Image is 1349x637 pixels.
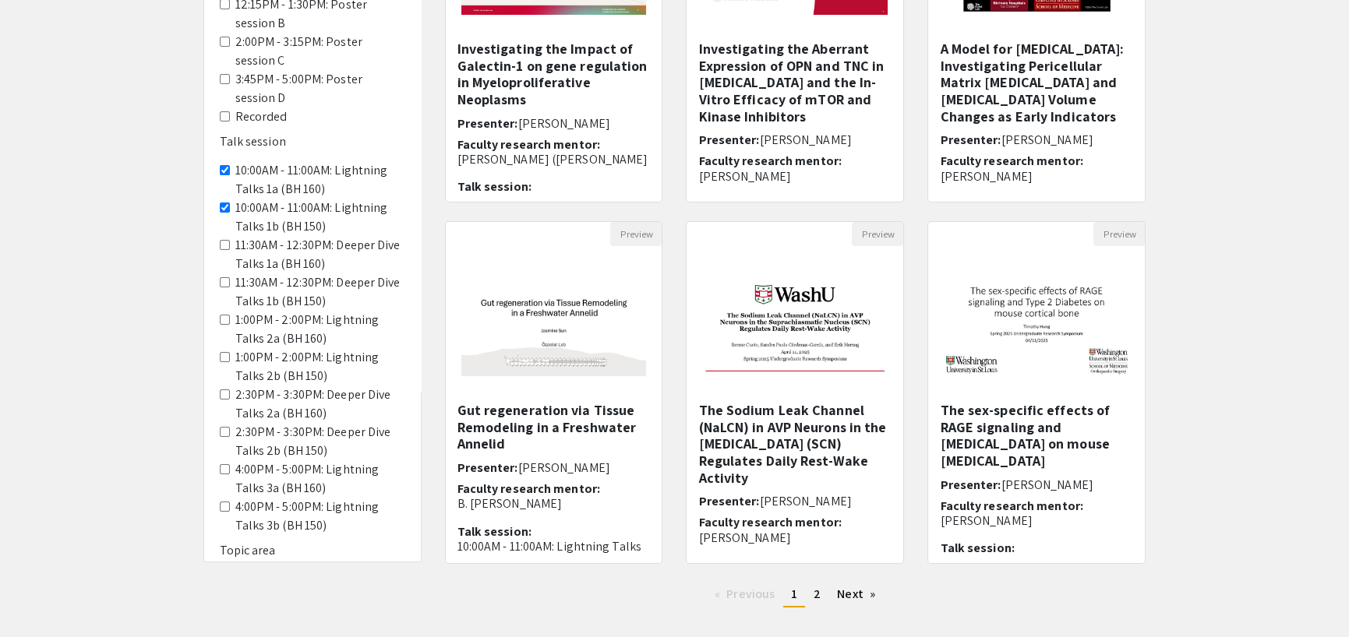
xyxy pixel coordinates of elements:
p: [PERSON_NAME] [698,169,892,184]
span: Faculty research mentor: [940,498,1082,514]
span: Faculty research mentor: [457,480,600,497]
img: <p><span style="color: black;">Gut regeneration via Tissue Remodeling in a Freshwater Annelid</sp... [446,256,662,392]
h5: The sex-specific effects of RAGE signaling and [MEDICAL_DATA] on mouse [MEDICAL_DATA] [940,402,1133,469]
label: 1:00PM - 2:00PM: Lightning Talks 2a (BH 160) [235,311,405,348]
h5: A Model for [MEDICAL_DATA]: Investigating Pericellular Matrix [MEDICAL_DATA] and [MEDICAL_DATA] V... [940,40,1133,125]
button: Preview [852,222,903,246]
span: [PERSON_NAME] [759,132,851,148]
span: Faculty research mentor: [698,153,841,169]
span: Previous [726,586,775,602]
label: 3:45PM - 5:00PM: Poster session D [235,70,405,107]
span: [PERSON_NAME] [518,115,610,132]
label: 2:30PM - 3:30PM: Deeper Dive Talks 2b (BH 150) [235,423,405,460]
h5: The Sodium Leak Channel (NaLCN) in AVP Neurons in the [MEDICAL_DATA] (SCN) Regulates Daily Rest-W... [698,402,892,486]
p: [PERSON_NAME] [940,169,1133,184]
span: [PERSON_NAME] [1001,477,1093,493]
p: B. [PERSON_NAME] [457,496,651,511]
h5: Investigating the Aberrant Expression of OPN and TNC in [MEDICAL_DATA] and the In-Vitro Efficacy ... [698,40,892,125]
ul: Pagination [445,582,1146,607]
span: 2 [814,586,821,602]
label: Recorded [235,107,288,126]
label: 4:00PM - 5:00PM: Lightning Talks 3b (BH 150) [235,498,405,535]
label: 1:00PM - 2:00PM: Lightning Talks 2b (BH 150) [235,348,405,385]
label: 10:00AM - 11:00AM: Lightning Talks 1a (BH 160) [235,161,405,199]
h6: Topic area [220,543,405,558]
label: 11:30AM - 12:30PM: Deeper Dive Talks 1a (BH 160) [235,236,405,273]
div: Open Presentation <p><span style="color: black;">The Sodium Leak Channel (NaLCN) in AVP Neurons i... [686,221,904,564]
div: Open Presentation <p><span style="color: black;">Gut regeneration via Tissue Remodeling in a Fres... [445,221,663,564]
label: 2:00PM - 3:15PM: Poster session C [235,33,405,70]
span: Faculty research mentor: [457,136,600,153]
img: <p><span style="color: black;">The Sodium Leak Channel (NaLCN) in AVP Neurons in the Suprachiasma... [687,256,903,392]
div: Open Presentation <p><span style="color: black;">The sex-specific effects of RAGE signaling and T... [927,221,1146,564]
p: [PERSON_NAME] ([PERSON_NAME] [457,152,651,167]
span: [PERSON_NAME] [759,493,851,509]
span: Talk session: [940,540,1014,556]
button: Preview [610,222,662,246]
label: 11:30AM - 12:30PM: Deeper Dive Talks 1b (BH 150) [235,273,405,311]
h5: Investigating the Impact of Galectin-1 on gene regulation in Myeloproliferative Neoplasms [457,40,651,107]
h6: Presenter: [457,460,651,475]
h6: Talk session [220,134,405,149]
label: 10:00AM - 11:00AM: Lightning Talks 1b (BH 150) [235,199,405,236]
label: 2:30PM - 3:30PM: Deeper Dive Talks 2a (BH 160) [235,385,405,423]
h6: Presenter: [698,132,892,147]
img: <p><span style="color: black;">The sex-specific effects of RAGE signaling and Type 2 Diabetes on ... [928,256,1145,392]
iframe: Chat [12,567,66,625]
h6: Presenter: [940,132,1133,147]
h5: Gut regeneration via Tissue Remodeling in a Freshwater Annelid [457,402,651,452]
label: 4:00PM - 5:00PM: Lightning Talks 3a (BH 160) [235,460,405,498]
span: Talk session: [457,178,531,195]
h6: Presenter: [940,477,1133,492]
span: Talk session: [457,523,531,540]
span: Faculty research mentor: [698,514,841,530]
button: Preview [1093,222,1145,246]
p: 10:00AM - 11:00AM: Lightning Talks 1a (BH 160) [457,539,651,568]
span: 1 [791,586,797,602]
a: Next page [829,582,883,606]
p: [PERSON_NAME] [698,530,892,545]
span: [PERSON_NAME] [1001,132,1093,148]
span: [PERSON_NAME] [518,459,610,476]
span: Faculty research mentor: [940,153,1082,169]
p: [PERSON_NAME] [940,513,1133,528]
h6: Presenter: [698,494,892,509]
h6: Presenter: [457,116,651,131]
